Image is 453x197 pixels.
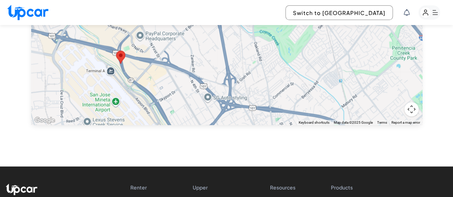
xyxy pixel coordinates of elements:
div: v 4.0.25 [20,11,35,17]
button: Map camera controls [404,102,419,117]
a: Terms (opens in new tab) [377,120,387,124]
div: Keywords by Traffic [79,42,121,47]
div: Domain: [URL] [19,19,51,24]
div: Domain Overview [27,42,64,47]
img: website_grey.svg [11,19,17,24]
h4: Renter [130,184,177,191]
h4: Resources [270,184,315,191]
span: Map data ©2025 Google [334,120,373,124]
img: Upcar Logo [6,184,37,195]
h4: Products [331,184,376,191]
img: tab_domain_overview_orange.svg [19,41,25,47]
img: logo_orange.svg [11,11,17,17]
img: Upcar Logo [7,5,48,20]
a: Report a map error [391,120,420,124]
button: Switch to [GEOGRAPHIC_DATA] [285,5,393,20]
a: Open this area in Google Maps (opens a new window) [33,116,57,125]
button: Keyboard shortcuts [299,120,329,125]
img: tab_keywords_by_traffic_grey.svg [71,41,77,47]
h4: Upper [193,184,255,191]
div: Ford Explorer 2021 [116,51,125,64]
img: Google [33,116,57,125]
